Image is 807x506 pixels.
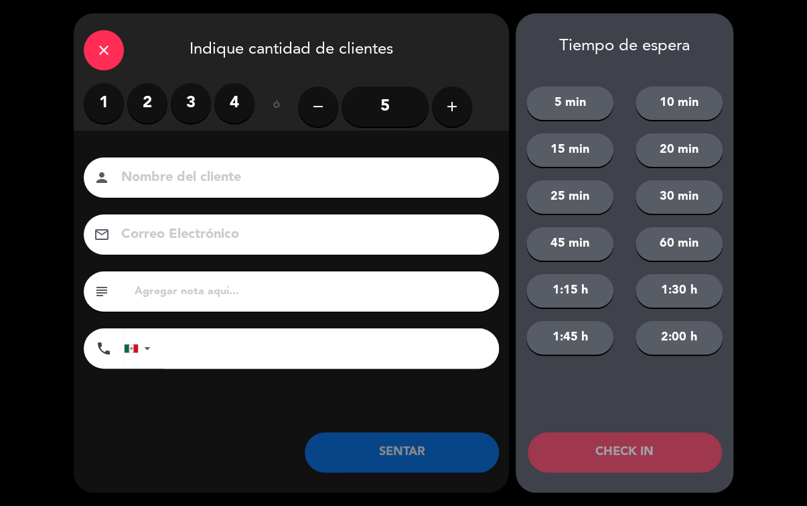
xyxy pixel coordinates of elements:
button: 45 min [526,227,613,261]
button: 10 min [636,86,723,120]
button: SENTAR [305,432,499,472]
button: 5 min [526,86,613,120]
div: Indique cantidad de clientes [74,13,509,83]
button: 2:00 h [636,321,723,355]
label: 4 [214,83,254,123]
button: remove [298,86,338,127]
button: 60 min [636,227,723,261]
i: email [94,227,110,243]
button: 20 min [636,133,723,167]
div: Mexico (México): +52 [125,329,155,368]
button: 30 min [636,180,723,214]
button: 1:15 h [526,274,613,308]
div: Tiempo de espera [516,37,733,56]
i: remove [310,99,326,115]
button: CHECK IN [528,432,722,472]
input: Correo Electrónico [120,223,482,247]
i: phone [96,340,112,357]
button: add [432,86,472,127]
button: 1:45 h [526,321,613,355]
label: 2 [127,83,167,123]
div: ó [254,83,298,130]
button: 1:30 h [636,274,723,308]
button: 25 min [526,180,613,214]
label: 1 [84,83,124,123]
button: 15 min [526,133,613,167]
input: Nombre del cliente [120,166,482,190]
i: close [96,42,112,58]
i: add [444,99,460,115]
label: 3 [171,83,211,123]
i: subject [94,283,110,300]
input: Agregar nota aquí... [133,282,489,301]
i: person [94,170,110,186]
